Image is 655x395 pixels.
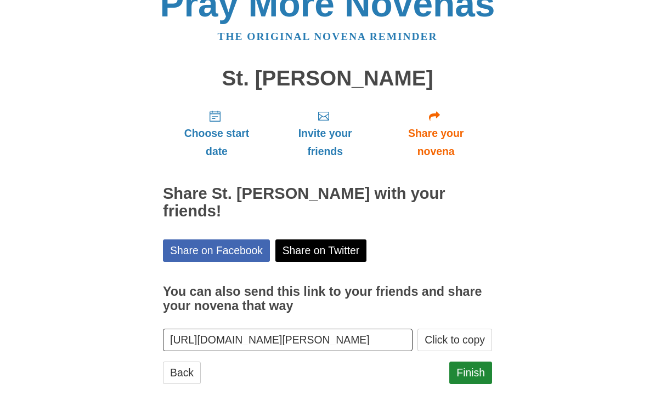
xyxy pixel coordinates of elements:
[163,101,270,167] a: Choose start date
[163,362,201,385] a: Back
[449,362,492,385] a: Finish
[163,285,492,313] h3: You can also send this link to your friends and share your novena that way
[163,67,492,91] h1: St. [PERSON_NAME]
[163,186,492,221] h2: Share St. [PERSON_NAME] with your friends!
[417,329,492,352] button: Click to copy
[391,125,481,161] span: Share your novena
[380,101,492,167] a: Share your novena
[270,101,380,167] a: Invite your friends
[163,240,270,262] a: Share on Facebook
[281,125,369,161] span: Invite your friends
[275,240,367,262] a: Share on Twitter
[218,31,438,43] a: The original novena reminder
[174,125,259,161] span: Choose start date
